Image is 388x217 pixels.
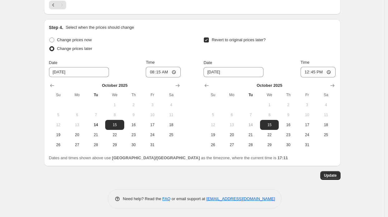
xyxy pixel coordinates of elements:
[143,140,162,150] button: Friday October 31 2025
[300,112,314,117] span: 10
[260,120,279,130] button: Wednesday October 15 2025
[300,102,314,107] span: 3
[300,92,314,97] span: Fr
[204,90,222,100] th: Sunday
[320,171,341,180] button: Update
[105,130,124,140] button: Wednesday October 22 2025
[49,155,288,160] span: Dates and times shown above use as the timezone, where the current time is
[127,92,140,97] span: Th
[143,110,162,120] button: Friday October 10 2025
[145,102,159,107] span: 3
[108,112,121,117] span: 8
[317,100,335,110] button: Saturday October 4 2025
[281,122,295,127] span: 16
[225,132,239,137] span: 20
[225,92,239,97] span: Mo
[223,140,241,150] button: Monday October 27 2025
[124,140,143,150] button: Thursday October 30 2025
[279,120,297,130] button: Thursday October 16 2025
[124,130,143,140] button: Thursday October 23 2025
[52,142,65,147] span: 26
[145,132,159,137] span: 24
[263,112,276,117] span: 8
[145,112,159,117] span: 10
[206,132,220,137] span: 19
[49,67,109,77] input: 10/14/2025
[86,140,105,150] button: Tuesday October 28 2025
[70,142,84,147] span: 27
[300,132,314,137] span: 24
[127,102,140,107] span: 2
[260,110,279,120] button: Wednesday October 8 2025
[279,100,297,110] button: Thursday October 2 2025
[223,90,241,100] th: Monday
[279,110,297,120] button: Thursday October 9 2025
[108,122,121,127] span: 15
[300,122,314,127] span: 17
[164,102,178,107] span: 4
[145,142,159,147] span: 31
[124,120,143,130] button: Thursday October 16 2025
[317,110,335,120] button: Saturday October 11 2025
[68,120,86,130] button: Monday October 13 2025
[52,122,65,127] span: 12
[89,122,103,127] span: 14
[70,112,84,117] span: 6
[127,132,140,137] span: 23
[108,92,121,97] span: We
[57,37,92,42] span: Change prices now
[49,130,68,140] button: Sunday October 19 2025
[143,90,162,100] th: Friday
[281,92,295,97] span: Th
[263,122,276,127] span: 15
[260,90,279,100] th: Wednesday
[52,112,65,117] span: 5
[204,60,212,65] span: Date
[281,132,295,137] span: 23
[206,122,220,127] span: 12
[206,112,220,117] span: 5
[162,110,180,120] button: Saturday October 11 2025
[49,110,68,120] button: Sunday October 5 2025
[301,67,336,77] input: 12:00
[145,92,159,97] span: Fr
[260,140,279,150] button: Wednesday October 29 2025
[281,112,295,117] span: 9
[105,110,124,120] button: Wednesday October 8 2025
[164,132,178,137] span: 25
[317,90,335,100] th: Saturday
[319,122,333,127] span: 18
[260,130,279,140] button: Wednesday October 22 2025
[123,196,163,201] span: Need help? Read the
[223,120,241,130] button: Monday October 13 2025
[263,142,276,147] span: 29
[279,140,297,150] button: Thursday October 30 2025
[127,142,140,147] span: 30
[206,196,275,201] a: [EMAIL_ADDRESS][DOMAIN_NAME]
[225,112,239,117] span: 6
[70,92,84,97] span: Mo
[241,90,260,100] th: Tuesday
[298,110,317,120] button: Friday October 10 2025
[164,112,178,117] span: 11
[298,100,317,110] button: Friday October 3 2025
[298,130,317,140] button: Friday October 24 2025
[86,120,105,130] button: Today Tuesday October 14 2025
[279,90,297,100] th: Thursday
[49,1,58,9] button: Previous
[300,142,314,147] span: 31
[204,130,222,140] button: Sunday October 19 2025
[328,81,337,90] button: Show next month, November 2025
[48,81,56,90] button: Show previous month, September 2025
[162,196,170,201] a: FAQ
[127,122,140,127] span: 16
[66,24,134,31] p: Select when the prices should change
[105,140,124,150] button: Wednesday October 29 2025
[244,122,258,127] span: 14
[162,90,180,100] th: Saturday
[241,120,260,130] button: Today Tuesday October 14 2025
[206,92,220,97] span: Su
[204,67,263,77] input: 10/14/2025
[162,130,180,140] button: Saturday October 25 2025
[244,132,258,137] span: 21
